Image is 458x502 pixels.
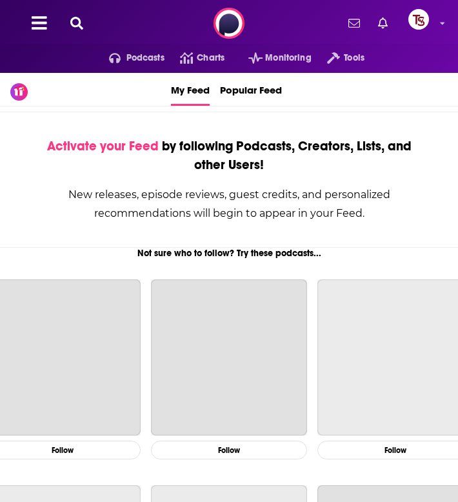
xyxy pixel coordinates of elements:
div: New releases, episode reviews, guest credits, and personalized recommendations will begin to appe... [32,185,426,223]
a: This American Life [151,279,307,436]
span: Podcasts [126,49,164,67]
a: My Feed [171,73,210,106]
a: Logged in as TvSMediaGroup [408,9,437,37]
span: Monitoring [265,49,311,67]
a: Show notifications dropdown [343,12,365,34]
span: Tools [344,49,364,67]
a: Popular Feed [220,73,282,106]
span: Activate your Feed [47,138,159,154]
div: by following Podcasts, Creators, Lists, and other Users! [32,137,426,174]
button: open menu [233,48,312,68]
img: User Profile [408,9,429,30]
button: open menu [312,48,364,68]
img: Podchaser - Follow, Share and Rate Podcasts [214,8,244,39]
span: Popular Feed [220,75,282,104]
span: Logged in as TvSMediaGroup [408,9,429,30]
button: Follow [151,441,307,459]
a: Charts [164,48,224,68]
a: Show notifications dropdown [373,12,393,34]
span: My Feed [171,75,210,104]
span: Charts [197,49,224,67]
button: open menu [94,48,164,68]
